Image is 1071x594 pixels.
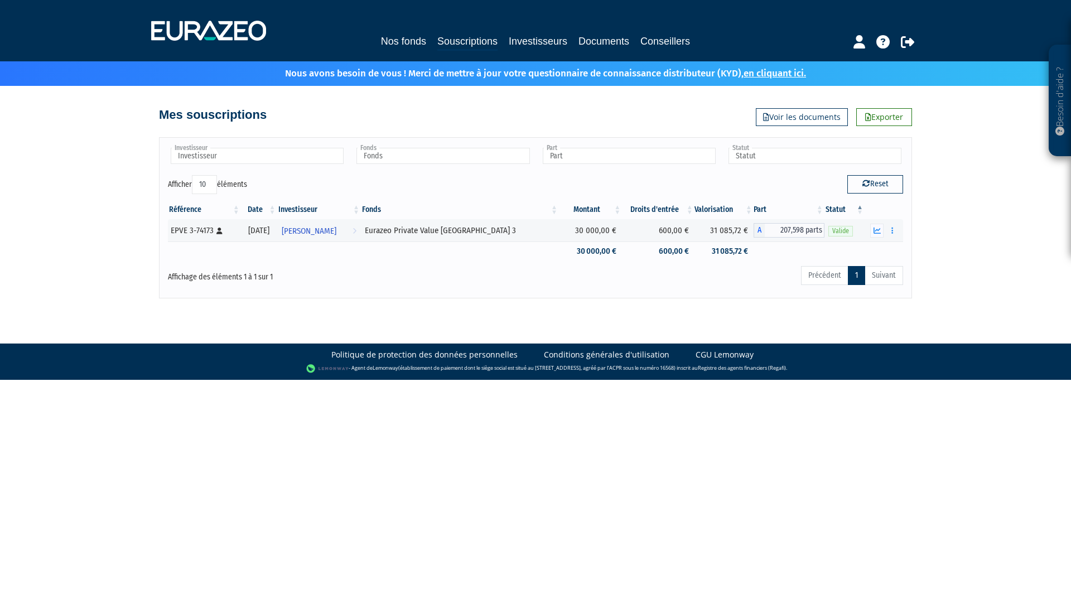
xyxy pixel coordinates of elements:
th: Fonds: activer pour trier la colonne par ordre croissant [361,200,559,219]
th: Investisseur: activer pour trier la colonne par ordre croissant [277,200,361,219]
td: 30 000,00 € [559,219,622,242]
span: A [754,223,765,238]
a: Conditions générales d'utilisation [544,349,669,360]
a: Conseillers [640,33,690,49]
a: 1 [848,266,865,285]
div: Eurazeo Private Value [GEOGRAPHIC_DATA] 3 [365,225,555,236]
td: 30 000,00 € [559,242,622,261]
span: [PERSON_NAME] [282,221,336,242]
th: Date: activer pour trier la colonne par ordre croissant [241,200,277,219]
a: Exporter [856,108,912,126]
a: Investisseurs [509,33,567,49]
label: Afficher éléments [168,175,247,194]
a: Politique de protection des données personnelles [331,349,518,360]
a: Registre des agents financiers (Regafi) [698,364,786,371]
th: Référence : activer pour trier la colonne par ordre croissant [168,200,241,219]
th: Part: activer pour trier la colonne par ordre croissant [754,200,824,219]
i: [Français] Personne physique [216,228,223,234]
th: Montant: activer pour trier la colonne par ordre croissant [559,200,622,219]
h4: Mes souscriptions [159,108,267,122]
p: Besoin d'aide ? [1054,51,1067,151]
a: en cliquant ici. [744,67,806,79]
a: CGU Lemonway [696,349,754,360]
i: Voir l'investisseur [353,221,356,242]
div: Affichage des éléments 1 à 1 sur 1 [168,265,465,283]
a: [PERSON_NAME] [277,219,361,242]
img: logo-lemonway.png [306,363,349,374]
td: 600,00 € [622,242,694,261]
img: 1732889491-logotype_eurazeo_blanc_rvb.png [151,21,266,41]
div: A - Eurazeo Private Value Europe 3 [754,223,824,238]
td: 31 085,72 € [694,242,754,261]
a: Lemonway [373,364,398,371]
a: Voir les documents [756,108,848,126]
div: [DATE] [245,225,273,236]
a: Documents [578,33,629,49]
a: Nos fonds [381,33,426,49]
th: Droits d'entrée: activer pour trier la colonne par ordre croissant [622,200,694,219]
span: Valide [828,226,853,236]
select: Afficheréléments [192,175,217,194]
th: Valorisation: activer pour trier la colonne par ordre croissant [694,200,754,219]
th: Statut : activer pour trier la colonne par ordre d&eacute;croissant [824,200,865,219]
a: Souscriptions [437,33,498,51]
span: 207,598 parts [765,223,824,238]
td: 31 085,72 € [694,219,754,242]
div: - Agent de (établissement de paiement dont le siège social est situé au [STREET_ADDRESS], agréé p... [11,363,1060,374]
div: EPVE 3-74173 [171,225,237,236]
button: Reset [847,175,903,193]
p: Nous avons besoin de vous ! Merci de mettre à jour votre questionnaire de connaissance distribute... [253,64,806,80]
td: 600,00 € [622,219,694,242]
